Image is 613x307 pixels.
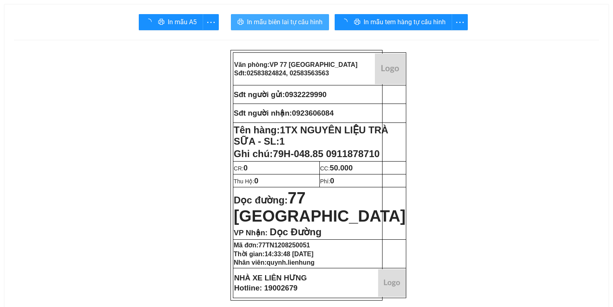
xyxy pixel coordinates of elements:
[158,19,165,26] span: printer
[254,176,258,185] span: 0
[234,251,313,257] strong: Thời gian:
[273,148,380,159] span: 79H-048.85 0911878710
[203,17,218,27] span: more
[269,61,358,68] span: VP 77 [GEOGRAPHIC_DATA]
[265,251,314,257] span: 14:33:48 [DATE]
[234,70,329,77] strong: Sđt:
[259,242,310,249] span: 77TN1208250051
[139,14,203,30] button: printerIn mẫu A5
[234,148,380,159] span: Ghi chú:
[285,90,327,99] span: 0932229990
[330,176,334,185] span: 0
[234,165,248,172] span: CR:
[234,195,405,224] strong: Dọc đường:
[234,124,388,147] strong: Tên hàng:
[203,14,219,30] button: more
[234,124,388,147] span: 1TX NGUYÊN LIỆU TRÀ SỮA - SL:
[231,14,329,30] button: printerIn mẫu biên lai tự cấu hình
[292,109,334,117] span: 0923606084
[234,259,315,266] strong: Nhân viên:
[247,17,323,27] span: In mẫu biên lai tự cấu hình
[320,165,353,172] span: CC:
[168,17,197,27] span: In mẫu A5
[269,226,321,237] span: Dọc Đường
[364,17,446,27] span: In mẫu tem hàng tự cấu hình
[320,178,334,185] span: Phí:
[335,14,452,30] button: printerIn mẫu tem hàng tự cấu hình
[243,164,247,172] span: 0
[234,90,285,99] strong: Sđt người gửi:
[267,259,315,266] span: quynh.lienhung
[452,17,467,27] span: more
[452,14,468,30] button: more
[234,228,267,237] span: VP Nhận:
[234,189,405,225] span: 77 [GEOGRAPHIC_DATA]
[279,136,284,147] span: 1
[234,109,292,117] strong: Sđt người nhận:
[234,242,310,249] strong: Mã đơn:
[234,284,298,292] strong: Hotline: 19002679
[234,274,307,282] strong: NHÀ XE LIÊN HƯNG
[237,19,244,26] span: printer
[378,269,406,297] img: logo
[145,19,155,25] span: loading
[234,178,258,185] span: Thu Hộ:
[375,54,405,84] img: logo
[341,19,351,25] span: loading
[330,164,353,172] span: 50.000
[247,70,329,77] span: 02583824824, 02583563563
[354,19,360,26] span: printer
[234,61,358,68] strong: Văn phòng:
